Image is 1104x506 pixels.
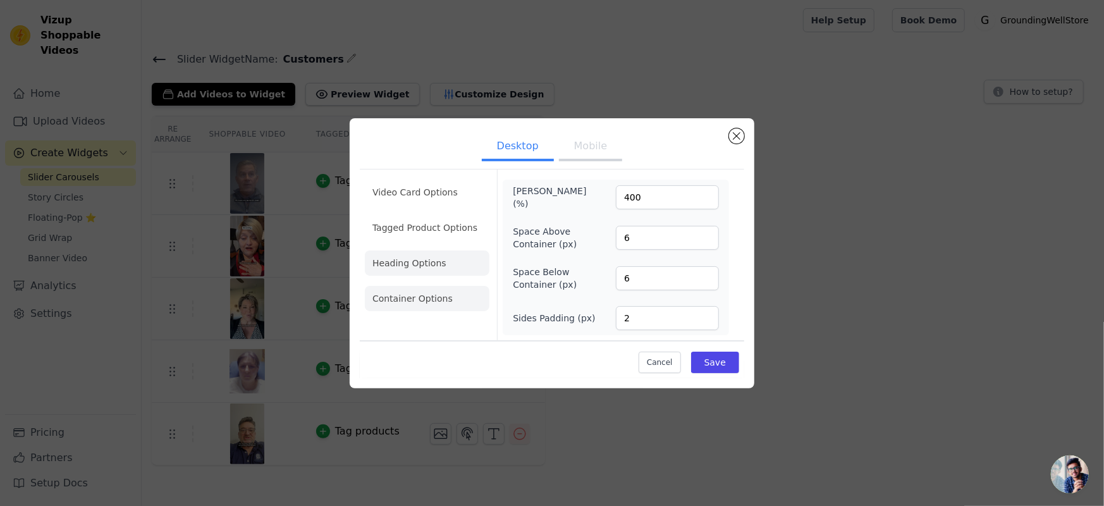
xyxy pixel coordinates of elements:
[639,352,681,373] button: Cancel
[513,266,582,291] label: Space Below Container (px)
[513,185,582,210] label: [PERSON_NAME] (%)
[559,133,622,161] button: Mobile
[482,133,554,161] button: Desktop
[691,352,739,373] button: Save
[513,225,582,250] label: Space Above Container (px)
[365,215,489,240] li: Tagged Product Options
[365,250,489,276] li: Heading Options
[1051,455,1089,493] div: Bate-papo aberto
[513,312,595,324] label: Sides Padding (px)
[729,128,744,144] button: Close modal
[365,180,489,205] li: Video Card Options
[365,286,489,311] li: Container Options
